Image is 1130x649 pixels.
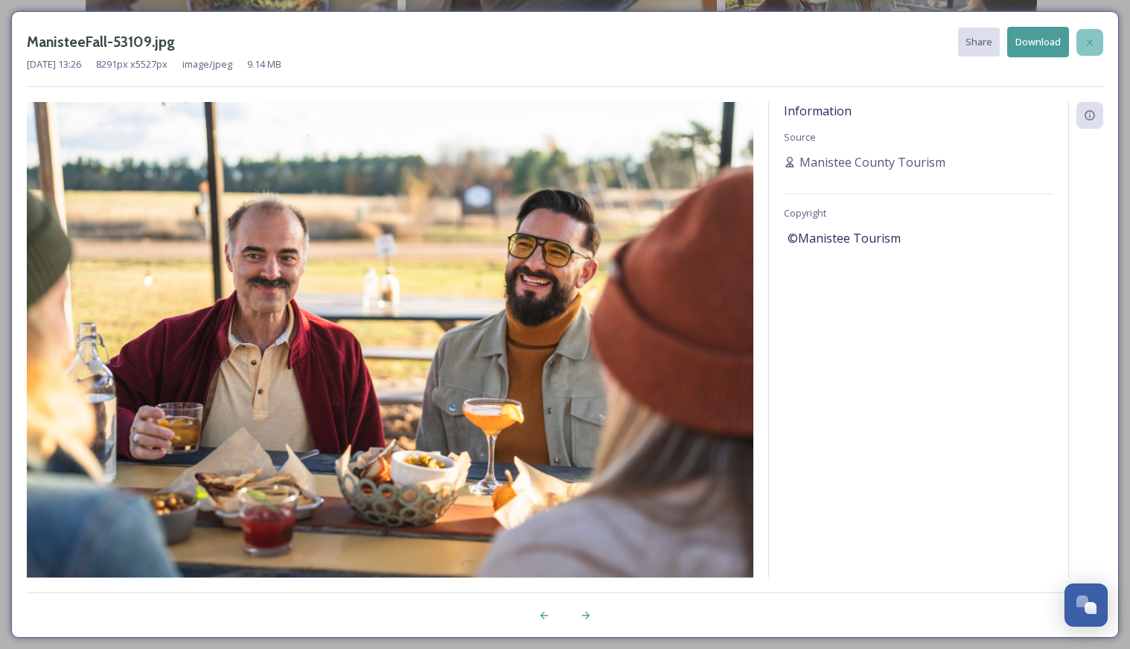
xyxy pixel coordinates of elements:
[27,102,753,586] img: id%3AzCm5_wytqcYAAAAAAAD_7Q.jpg
[799,153,945,171] span: Manistee County Tourism
[182,57,232,71] span: image/jpeg
[784,130,816,144] span: Source
[247,57,281,71] span: 9.14 MB
[788,229,901,247] span: ©Manistee Tourism
[27,31,175,53] h3: ManisteeFall-53109.jpg
[1064,584,1108,627] button: Open Chat
[784,206,826,220] span: Copyright
[27,57,81,71] span: [DATE] 13:26
[96,57,167,71] span: 8291 px x 5527 px
[784,103,852,119] span: Information
[958,28,1000,57] button: Share
[1007,27,1069,57] button: Download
